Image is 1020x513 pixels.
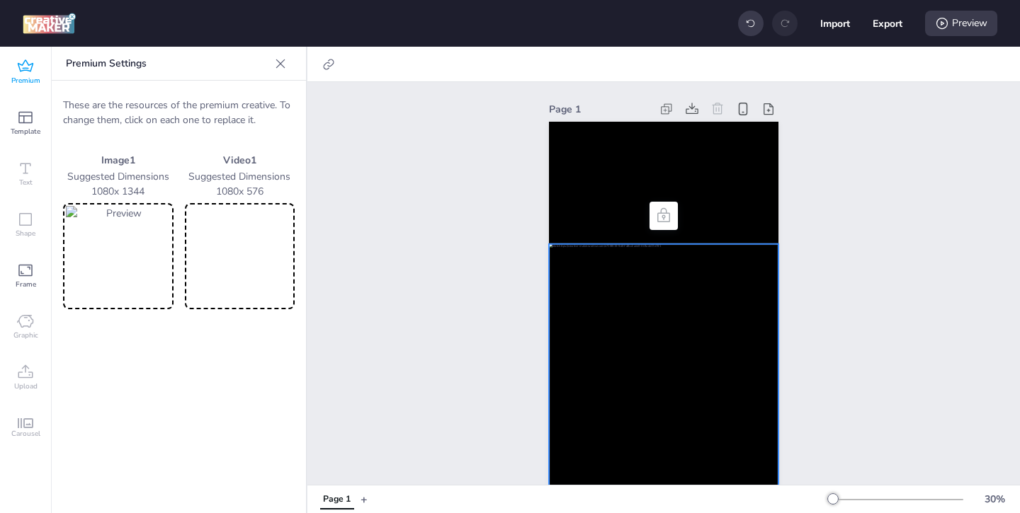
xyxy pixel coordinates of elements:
[185,153,295,168] p: Video 1
[63,153,174,168] p: Image 1
[323,493,351,506] div: Page 1
[13,330,38,341] span: Graphic
[977,492,1011,507] div: 30 %
[313,487,361,512] div: Tabs
[63,184,174,199] p: 1080 x 1344
[19,177,33,188] span: Text
[16,228,35,239] span: Shape
[185,169,295,184] p: Suggested Dimensions
[925,11,997,36] div: Preview
[66,206,171,306] img: Preview
[63,169,174,184] p: Suggested Dimensions
[820,8,850,38] button: Import
[185,184,295,199] p: 1080 x 576
[63,98,295,127] p: These are the resources of the premium creative. To change them, click on each one to replace it.
[11,126,40,137] span: Template
[11,428,40,439] span: Carousel
[873,8,902,38] button: Export
[361,487,368,512] button: +
[11,75,40,86] span: Premium
[23,13,76,34] img: logo Creative Maker
[16,279,36,290] span: Frame
[66,47,269,81] p: Premium Settings
[549,102,651,117] div: Page 1
[14,381,38,392] span: Upload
